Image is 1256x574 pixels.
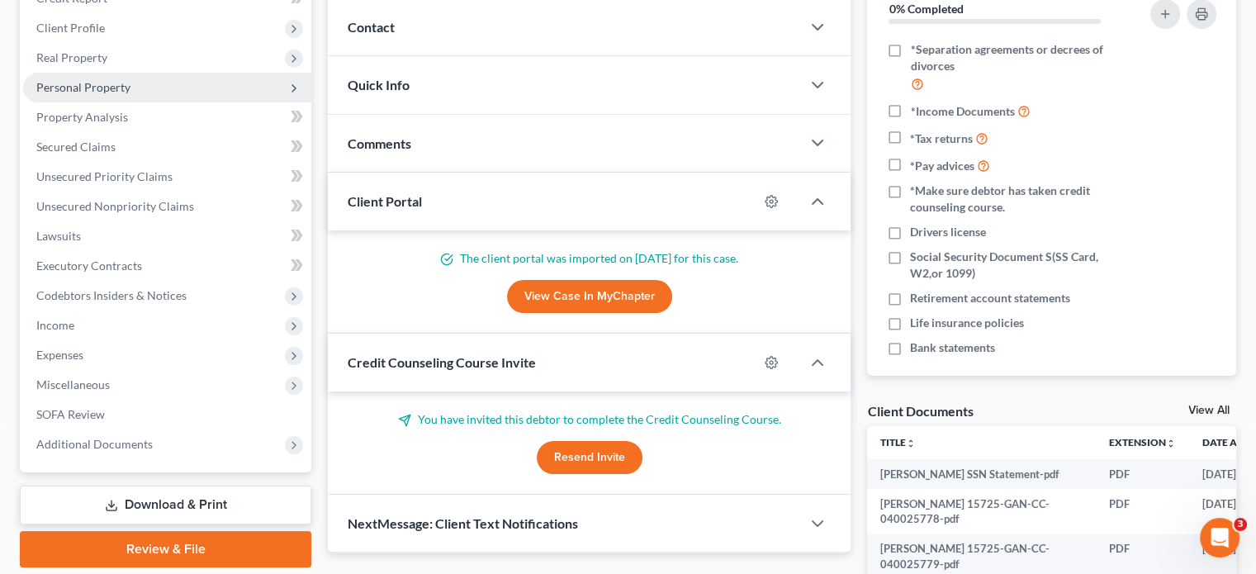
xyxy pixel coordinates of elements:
span: Personal Property [36,80,130,94]
span: *Pay advices [910,158,974,174]
p: The client portal was imported on [DATE] for this case. [348,250,831,267]
span: 3 [1234,518,1247,531]
span: Real Property [36,50,107,64]
span: Credit Counseling Course Invite [348,354,536,370]
span: Social Security Document S(SS Card, W2,or 1099) [910,249,1130,282]
td: PDF [1096,459,1189,489]
span: Income [36,318,74,332]
iframe: Intercom live chat [1200,518,1239,557]
td: PDF [1096,489,1189,534]
span: Property Analysis [36,110,128,124]
a: SOFA Review [23,400,311,429]
span: *Separation agreements or decrees of divorces [910,41,1130,74]
span: Quick Info [348,77,410,93]
a: Property Analysis [23,102,311,132]
div: Client Documents [867,402,973,420]
a: Download & Print [20,486,311,524]
p: You have invited this debtor to complete the Credit Counseling Course. [348,411,831,428]
span: Drivers license [910,224,986,240]
a: Extensionunfold_more [1109,436,1176,448]
strong: 0% Completed [889,2,963,16]
a: View All [1188,405,1230,416]
span: SOFA Review [36,407,105,421]
span: Comments [348,135,411,151]
button: Resend Invite [537,441,642,474]
span: Secured Claims [36,140,116,154]
a: Titleunfold_more [880,436,916,448]
a: Unsecured Priority Claims [23,162,311,192]
span: Additional Documents [36,437,153,451]
a: Review & File [20,531,311,567]
span: Unsecured Priority Claims [36,169,173,183]
span: NextMessage: Client Text Notifications [348,515,578,531]
i: unfold_more [906,439,916,448]
i: unfold_more [1166,439,1176,448]
td: [PERSON_NAME] SSN Statement-pdf [867,459,1096,489]
span: Life insurance policies [910,315,1024,331]
span: *Tax returns [910,130,973,147]
span: Miscellaneous [36,377,110,391]
span: Bank statements [910,339,995,356]
span: Retirement account statements [910,290,1070,306]
a: Lawsuits [23,221,311,251]
span: Client Portal [348,193,422,209]
span: Unsecured Nonpriority Claims [36,199,194,213]
a: Executory Contracts [23,251,311,281]
a: Secured Claims [23,132,311,162]
span: Expenses [36,348,83,362]
td: [PERSON_NAME] 15725-GAN-CC-040025778-pdf [867,489,1096,534]
span: Codebtors Insiders & Notices [36,288,187,302]
span: Client Profile [36,21,105,35]
a: View Case in MyChapter [507,280,672,313]
span: Executory Contracts [36,259,142,273]
span: Lawsuits [36,229,81,243]
a: Unsecured Nonpriority Claims [23,192,311,221]
span: *Make sure debtor has taken credit counseling course. [910,183,1130,216]
span: *Income Documents [910,103,1014,120]
span: Contact [348,19,395,35]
